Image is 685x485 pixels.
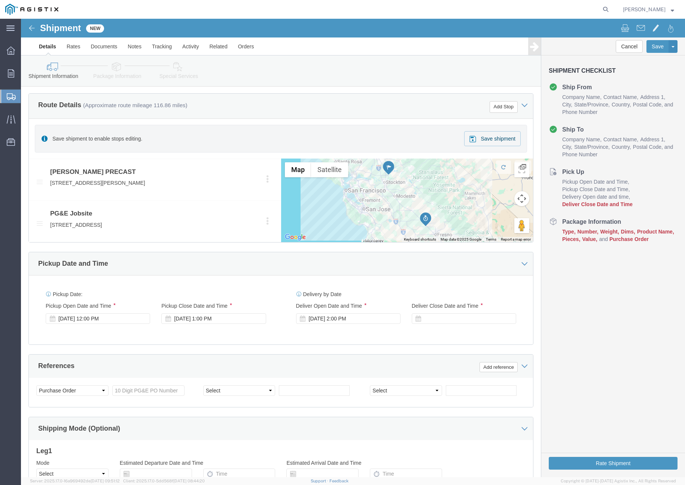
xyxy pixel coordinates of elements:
[311,479,329,483] a: Support
[173,479,205,483] span: [DATE] 08:44:20
[123,479,205,483] span: Client: 2025.17.0-5dd568f
[561,478,676,484] span: Copyright © [DATE]-[DATE] Agistix Inc., All Rights Reserved
[329,479,348,483] a: Feedback
[91,479,120,483] span: [DATE] 09:51:12
[623,5,666,13] span: Joshua Nunez
[5,4,58,15] img: logo
[622,5,675,14] button: [PERSON_NAME]
[30,479,120,483] span: Server: 2025.17.0-16a969492de
[21,19,685,477] iframe: FS Legacy Container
